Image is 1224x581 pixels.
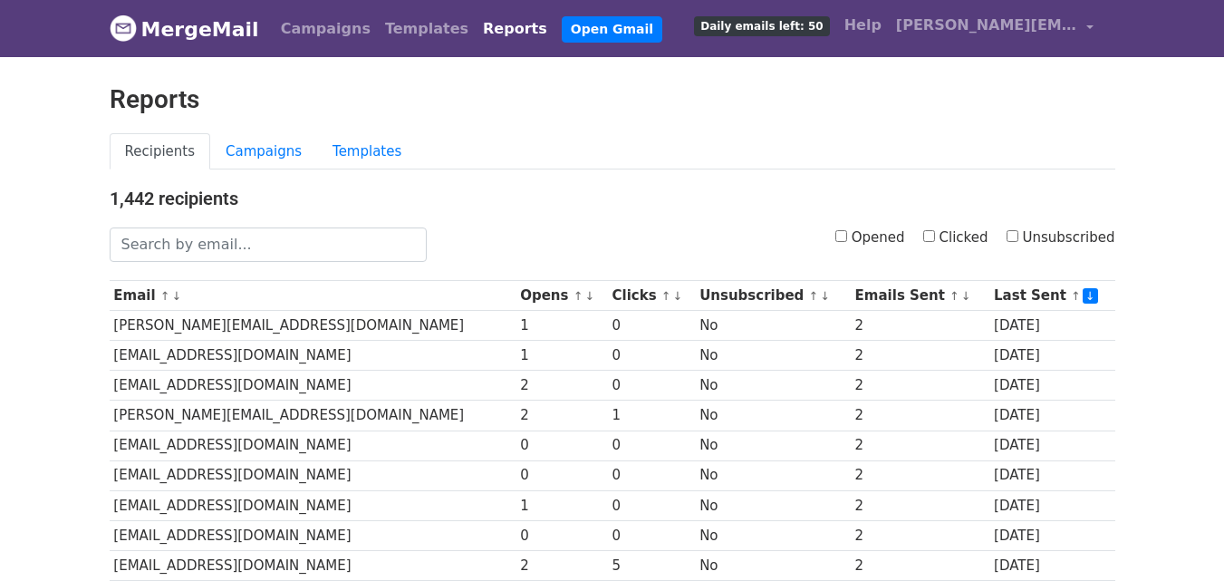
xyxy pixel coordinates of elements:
[989,311,1114,341] td: [DATE]
[851,341,989,371] td: 2
[851,371,989,401] td: 2
[989,281,1114,311] th: Last Sent
[584,289,594,303] a: ↓
[110,431,516,460] td: [EMAIL_ADDRESS][DOMAIN_NAME]
[851,281,989,311] th: Emails Sent
[687,7,836,44] a: Daily emails left: 50
[949,289,959,303] a: ↑
[851,431,989,460] td: 2
[694,16,829,36] span: Daily emails left: 50
[695,520,850,550] td: No
[608,460,696,490] td: 0
[923,230,935,242] input: Clicked
[835,230,847,242] input: Opened
[1071,289,1081,303] a: ↑
[851,550,989,580] td: 2
[110,341,516,371] td: [EMAIL_ADDRESS][DOMAIN_NAME]
[476,11,554,47] a: Reports
[210,133,317,170] a: Campaigns
[851,520,989,550] td: 2
[961,289,971,303] a: ↓
[110,490,516,520] td: [EMAIL_ADDRESS][DOMAIN_NAME]
[110,550,516,580] td: [EMAIL_ADDRESS][DOMAIN_NAME]
[923,228,988,248] label: Clicked
[695,311,850,341] td: No
[1007,230,1018,242] input: Unsubscribed
[851,490,989,520] td: 2
[889,7,1101,50] a: [PERSON_NAME][EMAIL_ADDRESS][DOMAIN_NAME]
[851,401,989,431] td: 2
[110,84,1115,115] h2: Reports
[989,371,1114,401] td: [DATE]
[516,460,607,490] td: 0
[274,11,378,47] a: Campaigns
[608,311,696,341] td: 0
[989,460,1114,490] td: [DATE]
[516,281,607,311] th: Opens
[608,281,696,311] th: Clicks
[110,520,516,550] td: [EMAIL_ADDRESS][DOMAIN_NAME]
[989,431,1114,460] td: [DATE]
[835,228,905,248] label: Opened
[989,490,1114,520] td: [DATE]
[989,520,1114,550] td: [DATE]
[608,550,696,580] td: 5
[608,401,696,431] td: 1
[608,371,696,401] td: 0
[110,15,137,42] img: MergeMail logo
[110,371,516,401] td: [EMAIL_ADDRESS][DOMAIN_NAME]
[110,460,516,490] td: [EMAIL_ADDRESS][DOMAIN_NAME]
[516,371,607,401] td: 2
[820,289,830,303] a: ↓
[608,341,696,371] td: 0
[378,11,476,47] a: Templates
[837,7,889,44] a: Help
[608,431,696,460] td: 0
[516,520,607,550] td: 0
[695,490,850,520] td: No
[516,311,607,341] td: 1
[695,431,850,460] td: No
[573,289,583,303] a: ↑
[695,371,850,401] td: No
[516,550,607,580] td: 2
[695,460,850,490] td: No
[695,550,850,580] td: No
[317,133,417,170] a: Templates
[809,289,819,303] a: ↑
[110,133,211,170] a: Recipients
[608,490,696,520] td: 0
[516,490,607,520] td: 1
[851,311,989,341] td: 2
[608,520,696,550] td: 0
[989,401,1114,431] td: [DATE]
[1083,288,1098,304] a: ↓
[562,16,662,43] a: Open Gmail
[110,401,516,431] td: [PERSON_NAME][EMAIL_ADDRESS][DOMAIN_NAME]
[851,460,989,490] td: 2
[695,401,850,431] td: No
[110,281,516,311] th: Email
[110,228,427,262] input: Search by email...
[695,281,850,311] th: Unsubscribed
[110,10,259,48] a: MergeMail
[516,431,607,460] td: 0
[896,15,1077,36] span: [PERSON_NAME][EMAIL_ADDRESS][DOMAIN_NAME]
[661,289,671,303] a: ↑
[516,341,607,371] td: 1
[695,341,850,371] td: No
[1007,228,1115,248] label: Unsubscribed
[516,401,607,431] td: 2
[989,341,1114,371] td: [DATE]
[172,289,182,303] a: ↓
[989,550,1114,580] td: [DATE]
[673,289,683,303] a: ↓
[110,188,1115,209] h4: 1,442 recipients
[110,311,516,341] td: [PERSON_NAME][EMAIL_ADDRESS][DOMAIN_NAME]
[160,289,170,303] a: ↑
